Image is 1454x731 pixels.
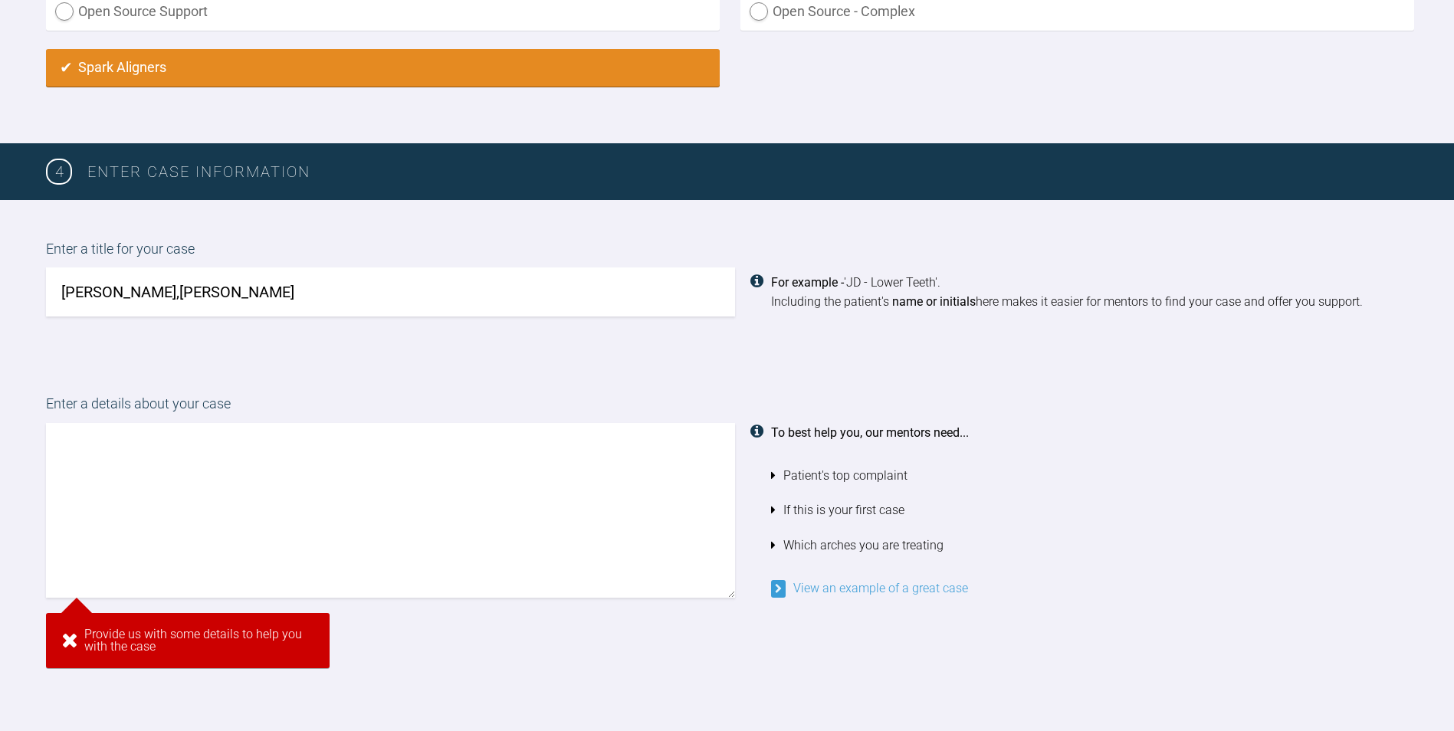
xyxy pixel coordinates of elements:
label: Spark Aligners [46,49,720,87]
strong: For example - [771,275,844,290]
a: View an example of a great case [771,581,968,595]
li: Patient's top complaint [771,458,1409,493]
span: 4 [46,159,72,185]
strong: To best help you, our mentors need... [771,425,969,440]
input: JD - Lower Teeth [46,267,735,316]
h3: Enter case information [87,159,1408,184]
label: Enter a title for your case [46,238,1408,268]
strong: name or initials [892,294,976,309]
label: Enter a details about your case [46,393,1408,423]
div: 'JD - Lower Teeth'. Including the patient's here makes it easier for mentors to find your case an... [771,273,1409,312]
li: If this is your first case [771,493,1409,528]
div: Provide us with some details to help you with the case [46,613,330,668]
li: Which arches you are treating [771,528,1409,563]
